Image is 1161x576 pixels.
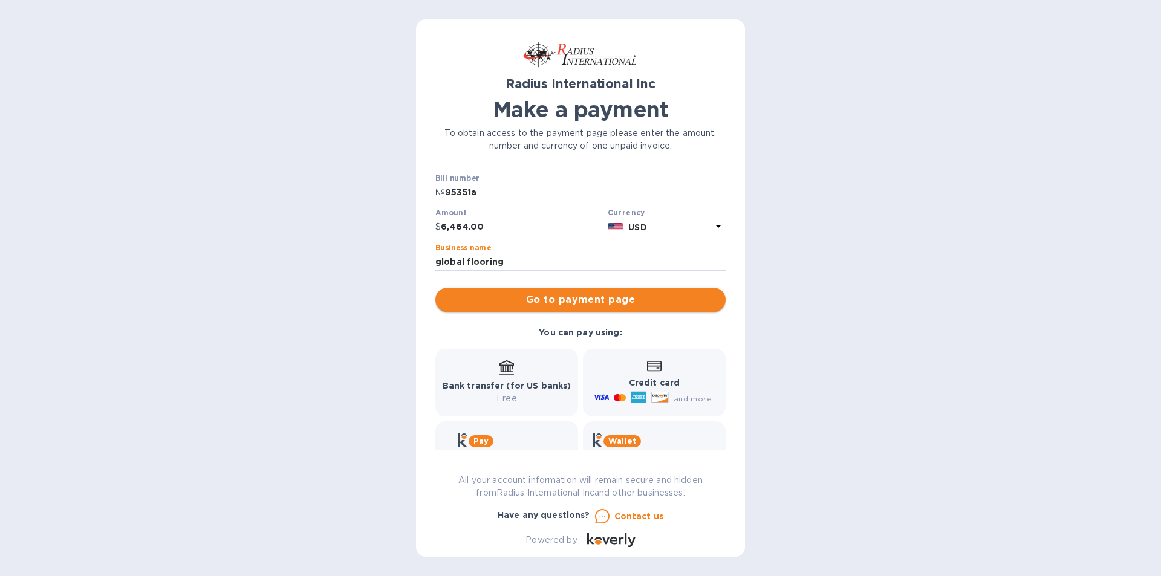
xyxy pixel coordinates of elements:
p: All your account information will remain secure and hidden from Radius International Inc and othe... [435,474,726,499]
b: Pay [473,436,489,445]
p: № [435,186,445,199]
b: Have any questions? [498,510,590,520]
button: Go to payment page [435,288,726,312]
b: You can pay using: [539,328,622,337]
img: USD [608,223,624,231]
label: Business name [435,244,491,251]
input: 0.00 [441,218,603,236]
span: and more... [674,394,718,403]
b: Credit card [629,378,680,387]
label: Bill number [435,175,479,182]
h1: Make a payment [435,97,726,122]
b: USD [628,222,646,232]
p: $ [435,221,441,233]
b: Wallet [608,436,636,445]
u: Contact us [614,511,664,521]
b: Bank transfer (for US banks) [443,381,571,390]
label: Amount [435,210,466,217]
p: Free [443,392,571,405]
b: Radius International Inc [506,76,655,91]
input: Enter bill number [445,184,726,202]
b: Currency [608,208,645,217]
p: Powered by [525,534,577,546]
span: Go to payment page [445,293,716,307]
p: To obtain access to the payment page please enter the amount, number and currency of one unpaid i... [435,127,726,152]
input: Enter business name [435,253,726,271]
